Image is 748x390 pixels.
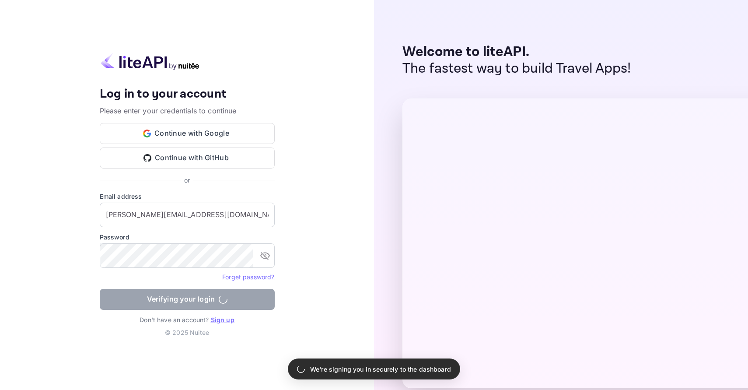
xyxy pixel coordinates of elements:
img: liteapi [100,53,200,70]
a: Forget password? [222,272,274,281]
button: Continue with GitHub [100,148,275,169]
a: Forget password? [222,273,274,281]
button: toggle password visibility [256,247,274,264]
p: We're signing you in securely to the dashboard [310,365,451,374]
p: or [184,176,190,185]
a: Sign up [211,316,234,323]
p: Please enter your credentials to continue [100,105,275,116]
h4: Log in to your account [100,87,275,102]
p: Don't have an account? [100,315,275,324]
p: © 2025 Nuitee [100,328,275,337]
label: Password [100,232,275,242]
input: Enter your email address [100,203,275,227]
button: Continue with Google [100,123,275,144]
p: The fastest way to build Travel Apps! [402,60,631,77]
p: Welcome to liteAPI. [402,44,631,60]
label: Email address [100,192,275,201]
